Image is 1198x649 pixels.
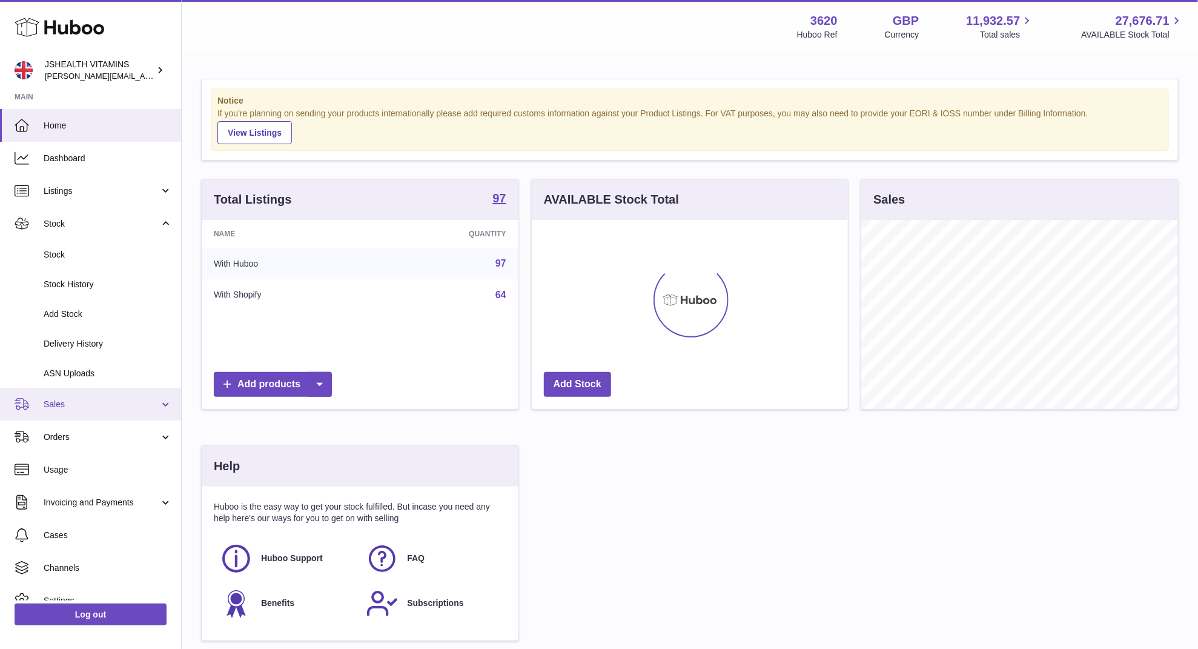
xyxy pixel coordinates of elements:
h3: Help [214,458,240,474]
span: Sales [44,399,159,410]
a: View Listings [217,121,292,144]
span: Channels [44,562,172,574]
th: Name [202,220,372,248]
span: Total sales [980,29,1034,41]
div: Huboo Ref [797,29,838,41]
div: Currency [885,29,919,41]
span: Huboo Support [261,553,323,564]
span: Settings [44,595,172,607]
span: Dashboard [44,153,172,164]
td: With Shopify [202,279,372,311]
span: Subscriptions [407,597,463,609]
span: Benefits [261,597,294,609]
h3: AVAILABLE Stock Total [544,191,679,208]
strong: Notice [217,95,1162,107]
strong: GBP [893,13,919,29]
span: Invoicing and Payments [44,497,159,508]
div: If you're planning on sending your products internationally please add required customs informati... [217,108,1162,144]
a: 27,676.71 AVAILABLE Stock Total [1081,13,1183,41]
a: Add Stock [544,372,611,397]
p: Huboo is the easy way to get your stock fulfilled. But incase you need any help here's our ways f... [214,501,506,524]
span: [PERSON_NAME][EMAIL_ADDRESS][DOMAIN_NAME] [45,71,243,81]
td: With Huboo [202,248,372,279]
img: francesca@jshealthvitamins.com [15,61,33,79]
a: 97 [495,258,506,268]
span: Stock [44,249,172,261]
a: 97 [492,192,506,207]
strong: 3620 [810,13,838,29]
a: Add products [214,372,332,397]
span: Add Stock [44,308,172,320]
span: ASN Uploads [44,368,172,379]
span: AVAILABLE Stock Total [1081,29,1183,41]
a: 11,932.57 Total sales [966,13,1034,41]
a: Log out [15,604,167,625]
span: Stock History [44,279,172,290]
span: Delivery History [44,338,172,350]
span: Listings [44,185,159,197]
span: Stock [44,218,159,230]
a: Subscriptions [366,587,500,620]
a: FAQ [366,542,500,575]
span: FAQ [407,553,425,564]
span: 11,932.57 [966,13,1020,29]
a: 64 [495,290,506,300]
span: Cases [44,530,172,541]
strong: 97 [492,192,506,204]
div: JSHEALTH VITAMINS [45,59,154,82]
span: 27,676.71 [1116,13,1170,29]
h3: Total Listings [214,191,292,208]
span: Orders [44,431,159,443]
th: Quantity [372,220,518,248]
span: Usage [44,464,172,476]
h3: Sales [873,191,905,208]
a: Huboo Support [220,542,354,575]
span: Home [44,120,172,131]
a: Benefits [220,587,354,620]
